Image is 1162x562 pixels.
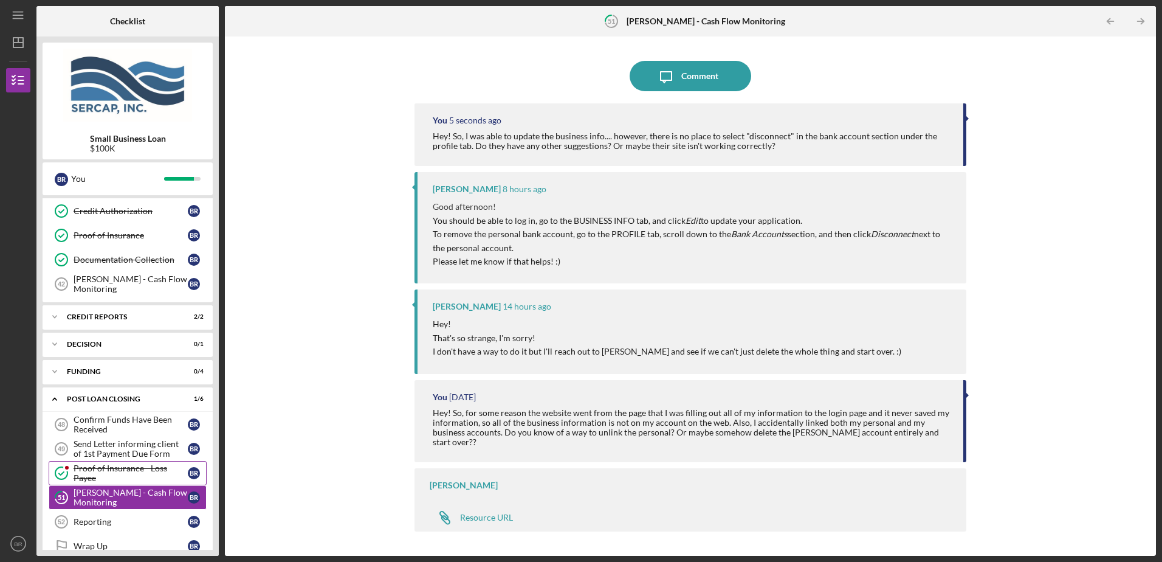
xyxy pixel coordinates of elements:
[74,488,188,507] div: [PERSON_NAME] - Cash Flow Monitoring
[686,215,701,226] em: Edit
[67,341,173,348] div: Decision
[58,421,65,428] tspan: 48
[503,302,551,311] time: 2025-09-03 12:37
[43,49,213,122] img: Product logo
[49,272,207,296] a: 42[PERSON_NAME] - Cash Flow MonitoringBR
[74,463,188,483] div: Proof of Insurance - Loss Payee
[6,532,30,556] button: BR
[433,201,496,212] span: Good afternoon!
[71,168,164,189] div: You
[49,510,207,534] a: 52ReportingBR
[74,415,188,434] div: Confirm Funds Have Been Received
[433,184,501,194] div: [PERSON_NAME]
[90,134,166,144] b: Small Business Loan
[188,229,200,241] div: B R
[430,505,513,530] a: Resource URL
[182,341,204,348] div: 0 / 1
[58,518,65,526] tspan: 52
[49,485,207,510] a: 51[PERSON_NAME] - Cash Flow MonitoringBR
[67,395,173,403] div: POST LOAN CLOSING
[67,368,173,375] div: Funding
[49,412,207,437] a: 48Confirm Funds Have Been ReceivedBR
[188,418,200,431] div: B R
[182,368,204,375] div: 0 / 4
[74,206,188,216] div: Credit Authorization
[74,517,188,527] div: Reporting
[430,480,498,490] div: [PERSON_NAME]
[188,278,200,290] div: B R
[14,541,22,547] text: BR
[449,116,501,125] time: 2025-09-04 03:06
[188,254,200,266] div: B R
[74,439,188,459] div: Send Letter informing client of 1st Payment Due Form
[681,61,718,91] div: Comment
[871,229,914,239] em: Disconnect
[433,255,954,268] p: Please let me know if that helps! :)
[182,313,204,321] div: 2 / 2
[188,540,200,552] div: B R
[58,494,65,502] tspan: 51
[188,205,200,217] div: B R
[449,392,476,402] time: 2025-09-03 01:43
[433,227,954,255] p: To remove the personal bank account, go to the PROFILE tab, scroll down to the section, and then ...
[630,61,751,91] button: Comment
[74,255,188,265] div: Documentation Collection
[188,491,200,504] div: B R
[74,541,188,551] div: Wrap Up
[74,231,188,240] div: Proof of Insurance
[627,16,785,26] b: [PERSON_NAME] - Cash Flow Monitoring
[49,248,207,272] a: Documentation CollectionBR
[433,131,951,151] div: Hey! So, I was able to update the business info.... however, there is no place to select "disconn...
[433,408,951,447] div: Hey! So, for some reason the website went from the page that I was filling out all of my informat...
[55,173,68,186] div: B R
[188,467,200,479] div: B R
[110,16,145,26] b: Checklist
[188,516,200,528] div: B R
[503,184,546,194] time: 2025-09-03 18:52
[433,345,901,358] p: I don't have a way to do it but I'll reach out to [PERSON_NAME] and see if we can't just delete t...
[74,274,188,294] div: [PERSON_NAME] - Cash Flow Monitoring
[49,199,207,223] a: Credit AuthorizationBR
[731,229,788,239] em: Bank Accounts
[58,445,65,453] tspan: 49
[182,395,204,403] div: 1 / 6
[433,392,447,402] div: You
[608,17,615,25] tspan: 51
[67,313,173,321] div: credit reports
[49,534,207,558] a: Wrap UpBR
[433,116,447,125] div: You
[433,331,901,345] p: That's so strange, I'm sorry!
[49,437,207,461] a: 49Send Letter informing client of 1st Payment Due FormBR
[58,280,65,288] tspan: 42
[49,223,207,248] a: Proof of InsuranceBR
[460,513,513,522] div: Resource URL
[433,214,954,227] p: You should be able to log in, go to the BUSINESS INFO tab, and click to update your application.
[433,302,501,311] div: [PERSON_NAME]
[188,443,200,455] div: B R
[90,144,166,153] div: $100K
[433,317,901,331] p: Hey!
[49,461,207,485] a: Proof of Insurance - Loss PayeeBR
